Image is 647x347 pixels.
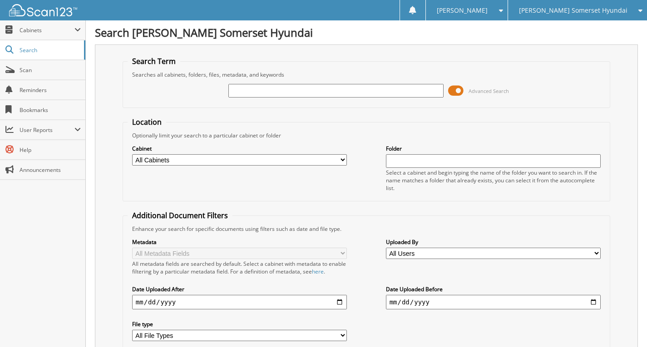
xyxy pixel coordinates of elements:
[9,4,77,16] img: scan123-logo-white.svg
[132,145,347,152] label: Cabinet
[469,88,509,94] span: Advanced Search
[132,285,347,293] label: Date Uploaded After
[386,295,601,309] input: end
[132,320,347,328] label: File type
[20,46,79,54] span: Search
[128,56,180,66] legend: Search Term
[95,25,638,40] h1: Search [PERSON_NAME] Somerset Hyundai
[386,169,601,192] div: Select a cabinet and begin typing the name of the folder you want to search in. If the name match...
[128,71,605,78] div: Searches all cabinets, folders, files, metadata, and keywords
[20,86,81,94] span: Reminders
[20,106,81,114] span: Bookmarks
[312,268,324,275] a: here
[128,225,605,233] div: Enhance your search for specific documents using filters such as date and file type.
[20,146,81,154] span: Help
[519,8,627,13] span: [PERSON_NAME] Somerset Hyundai
[602,303,647,347] iframe: Chat Widget
[128,117,166,127] legend: Location
[132,260,347,275] div: All metadata fields are searched by default. Select a cabinet with metadata to enable filtering b...
[386,285,601,293] label: Date Uploaded Before
[128,210,232,220] legend: Additional Document Filters
[132,295,347,309] input: start
[386,145,601,152] label: Folder
[20,66,81,74] span: Scan
[20,126,74,134] span: User Reports
[128,132,605,139] div: Optionally limit your search to a particular cabinet or folder
[132,238,347,246] label: Metadata
[20,166,81,174] span: Announcements
[20,26,74,34] span: Cabinets
[437,8,488,13] span: [PERSON_NAME]
[386,238,601,246] label: Uploaded By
